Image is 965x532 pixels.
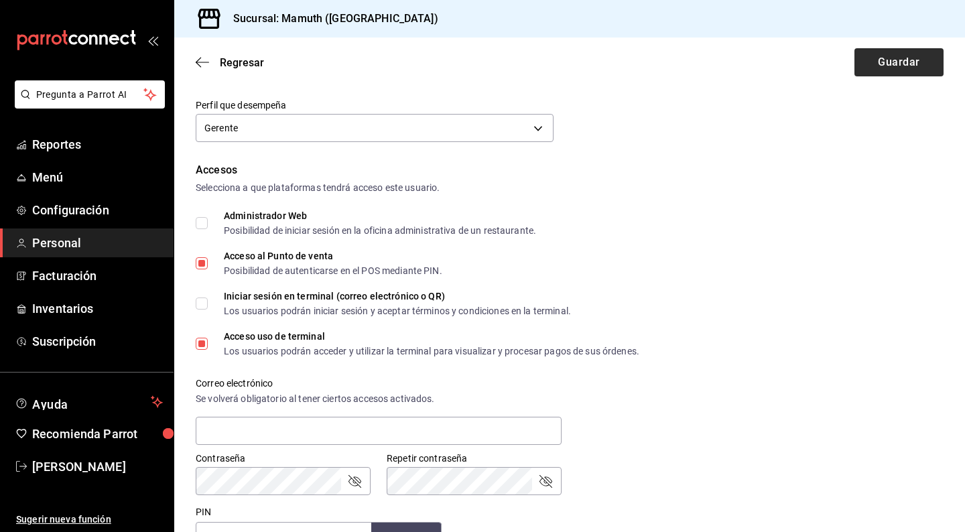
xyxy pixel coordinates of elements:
[32,267,163,285] span: Facturación
[224,251,442,261] div: Acceso al Punto de venta
[196,379,562,388] label: Correo electrónico
[224,266,442,275] div: Posibilidad de autenticarse en el POS mediante PIN.
[196,454,371,463] label: Contraseña
[32,168,163,186] span: Menú
[32,300,163,318] span: Inventarios
[196,162,944,178] div: Accesos
[537,473,554,489] button: passwordField
[220,56,264,69] span: Regresar
[224,211,536,220] div: Administrador Web
[224,346,639,356] div: Los usuarios podrán acceder y utilizar la terminal para visualizar y procesar pagos de sus órdenes.
[224,332,639,341] div: Acceso uso de terminal
[32,394,145,410] span: Ayuda
[196,56,264,69] button: Regresar
[346,473,363,489] button: passwordField
[32,234,163,252] span: Personal
[15,80,165,109] button: Pregunta a Parrot AI
[32,201,163,219] span: Configuración
[9,97,165,111] a: Pregunta a Parrot AI
[222,11,438,27] h3: Sucursal: Mamuth ([GEOGRAPHIC_DATA])
[32,425,163,443] span: Recomienda Parrot
[854,48,944,76] button: Guardar
[387,454,562,463] label: Repetir contraseña
[224,306,571,316] div: Los usuarios podrán iniciar sesión y aceptar términos y condiciones en la terminal.
[224,291,571,301] div: Iniciar sesión en terminal (correo electrónico o QR)
[32,332,163,350] span: Suscripción
[36,88,144,102] span: Pregunta a Parrot AI
[32,135,163,153] span: Reportes
[147,35,158,46] button: open_drawer_menu
[16,513,163,527] span: Sugerir nueva función
[224,226,536,235] div: Posibilidad de iniciar sesión en la oficina administrativa de un restaurante.
[32,458,163,476] span: [PERSON_NAME]
[196,181,944,195] div: Selecciona a que plataformas tendrá acceso este usuario.
[196,114,554,142] div: Gerente
[196,507,211,517] label: PIN
[196,101,554,110] label: Perfil que desempeña
[196,392,562,406] div: Se volverá obligatorio al tener ciertos accesos activados.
